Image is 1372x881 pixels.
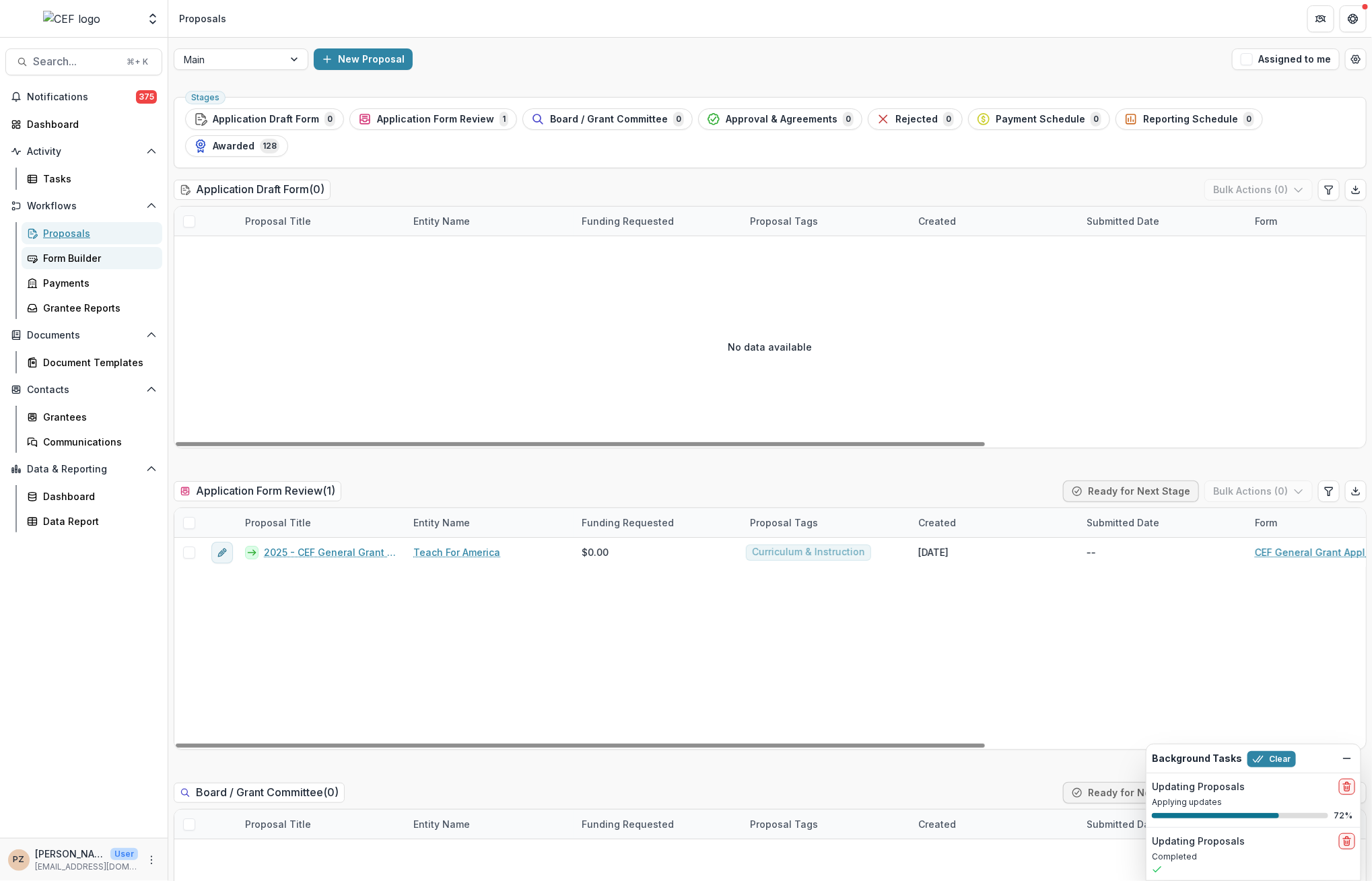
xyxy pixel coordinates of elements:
[910,508,1078,537] div: Created
[27,117,151,131] div: Dashboard
[1116,108,1263,130] button: Reporting Schedule0
[1078,207,1247,236] div: Submitted Date
[742,207,910,236] div: Proposal Tags
[1204,179,1313,201] button: Bulk Actions (0)
[868,108,963,130] button: Rejected0
[43,514,151,528] div: Data Report
[174,783,345,802] h2: Board / Grant Committee ( 0 )
[673,112,684,127] span: 0
[43,410,151,424] div: Grantees
[500,112,508,127] span: 1
[1345,179,1367,201] button: Export table data
[22,297,162,319] a: Grantee Reports
[1318,179,1340,201] button: Edit table settings
[574,810,742,839] div: Funding Requested
[1091,112,1101,127] span: 0
[27,146,141,157] span: Activity
[174,481,341,501] h2: Application Form Review ( 1 )
[1087,545,1096,559] div: --
[1078,508,1247,537] div: Submitted Date
[405,207,574,236] div: Entity Name
[1243,112,1254,127] span: 0
[13,855,25,864] div: Priscilla Zamora
[574,214,682,228] div: Funding Requested
[43,226,151,240] div: Proposals
[1339,779,1355,795] button: delete
[910,817,964,831] div: Created
[1340,5,1367,32] button: Get Help
[5,141,162,162] button: Open Activity
[910,207,1078,236] div: Created
[726,114,837,125] span: Approval & Agreements
[174,9,232,28] nav: breadcrumb
[237,810,405,839] div: Proposal Title
[1204,481,1313,502] button: Bulk Actions (0)
[910,810,1078,839] div: Created
[1345,48,1367,70] button: Open table manager
[22,272,162,294] a: Payments
[1334,810,1355,822] p: 72 %
[1152,753,1242,765] h2: Background Tasks
[27,330,141,341] span: Documents
[5,379,162,400] button: Open Contacts
[260,139,279,153] span: 128
[574,508,742,537] div: Funding Requested
[22,431,162,453] a: Communications
[22,510,162,532] a: Data Report
[405,508,574,537] div: Entity Name
[22,351,162,374] a: Document Templates
[742,817,826,831] div: Proposal Tags
[5,48,162,75] button: Search...
[43,301,151,315] div: Grantee Reports
[213,114,319,125] span: Application Draft Form
[237,508,405,537] div: Proposal Title
[742,810,910,839] div: Proposal Tags
[1247,516,1285,530] div: Form
[574,817,682,831] div: Funding Requested
[35,861,138,873] p: [EMAIL_ADDRESS][DOMAIN_NAME]
[35,847,105,861] p: [PERSON_NAME]
[22,485,162,507] a: Dashboard
[43,355,151,369] div: Document Templates
[143,5,162,32] button: Open entity switcher
[910,214,964,228] div: Created
[324,112,335,127] span: 0
[33,55,118,68] span: Search...
[843,112,854,127] span: 0
[1063,782,1199,804] button: Ready for Next Stage
[124,55,151,69] div: ⌘ + K
[5,458,162,480] button: Open Data & Reporting
[22,222,162,244] a: Proposals
[143,852,160,868] button: More
[22,406,162,428] a: Grantees
[174,180,331,199] h2: Application Draft Form ( 0 )
[237,207,405,236] div: Proposal Title
[349,108,517,130] button: Application Form Review1
[43,251,151,265] div: Form Builder
[742,508,910,537] div: Proposal Tags
[574,207,742,236] div: Funding Requested
[27,92,136,103] span: Notifications
[413,545,500,559] a: Teach For America
[5,195,162,217] button: Open Workflows
[110,848,138,860] p: User
[237,516,319,530] div: Proposal Title
[377,114,494,125] span: Application Form Review
[27,464,141,475] span: Data & Reporting
[550,114,668,125] span: Board / Grant Committee
[22,247,162,269] a: Form Builder
[211,542,233,563] button: edit
[213,141,254,152] span: Awarded
[185,108,344,130] button: Application Draft Form0
[405,810,574,839] div: Entity Name
[237,817,319,831] div: Proposal Title
[1078,214,1167,228] div: Submitted Date
[405,214,478,228] div: Entity Name
[405,516,478,530] div: Entity Name
[918,545,949,559] div: [DATE]
[1078,516,1167,530] div: Submitted Date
